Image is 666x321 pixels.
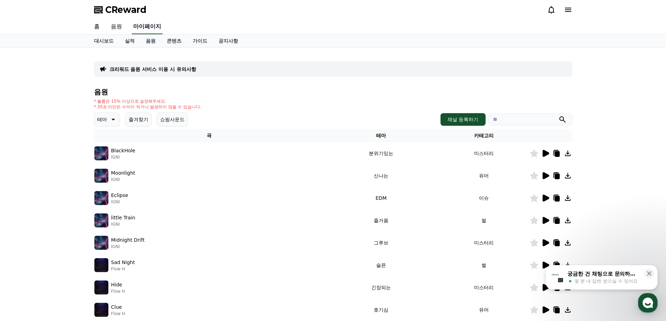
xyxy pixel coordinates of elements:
[2,221,46,239] a: 홈
[438,254,530,276] td: 썰
[94,169,108,183] img: music
[111,169,135,177] p: Moonlight
[111,147,135,154] p: BlackHole
[94,4,146,15] a: CReward
[94,129,324,142] th: 곡
[111,244,145,249] p: IGNI
[108,232,116,238] span: 설정
[94,236,108,250] img: music
[111,199,128,205] p: IGNI
[94,104,202,110] p: * 35초 미만은 수익이 적거나 발생하지 않을 수 있습니다.
[324,187,438,209] td: EDM
[438,187,530,209] td: 이슈
[324,276,438,299] td: 긴장되는
[94,280,108,294] img: music
[88,20,105,34] a: 홈
[119,35,140,47] a: 실적
[94,146,108,160] img: music
[111,221,135,227] p: IGNI
[94,258,108,272] img: music
[94,88,572,96] h4: 음원
[157,112,188,126] button: 쇼핑사운드
[324,165,438,187] td: 신나는
[94,99,202,104] p: * 볼륨은 15% 이상으로 설정해주세요.
[187,35,213,47] a: 가이드
[441,113,485,126] button: 채널 등록하기
[90,221,134,239] a: 설정
[94,191,108,205] img: music
[111,154,135,160] p: IGNI
[105,20,128,34] a: 음원
[88,35,119,47] a: 대시보드
[438,165,530,187] td: 유머
[111,259,135,266] p: Sad Night
[161,35,187,47] a: 콘텐츠
[111,177,135,182] p: IGNI
[105,4,146,15] span: CReward
[438,276,530,299] td: 미스터리
[438,232,530,254] td: 미스터리
[438,142,530,165] td: 미스터리
[109,66,196,73] a: 크리워드 음원 서비스 이용 시 유의사항
[46,221,90,239] a: 대화
[213,35,244,47] a: 공지사항
[324,232,438,254] td: 그루브
[111,281,122,289] p: Hide
[324,209,438,232] td: 즐거움
[111,236,145,244] p: Midnight Drift
[111,304,122,311] p: Clue
[324,129,438,142] th: 테마
[324,254,438,276] td: 슬픈
[111,289,125,294] p: Flow H
[64,232,72,238] span: 대화
[126,112,151,126] button: 즐겨찾기
[132,20,163,34] a: 마이페이지
[94,213,108,227] img: music
[111,192,128,199] p: Eclipse
[97,115,107,124] p: 테마
[324,142,438,165] td: 분위기있는
[22,232,26,238] span: 홈
[94,112,120,126] button: 테마
[438,129,530,142] th: 카테고리
[94,303,108,317] img: music
[438,209,530,232] td: 썰
[324,299,438,321] td: 호기심
[111,311,125,316] p: Flow H
[111,266,135,272] p: Flow H
[438,299,530,321] td: 유머
[111,214,135,221] p: little Train
[140,35,161,47] a: 음원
